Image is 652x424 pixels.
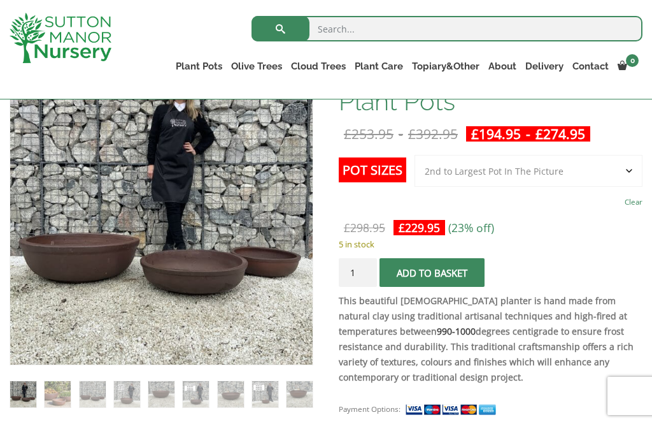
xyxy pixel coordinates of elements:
bdi: 274.95 [535,125,585,143]
a: Olive Trees [227,57,287,75]
strong: This beautiful [DEMOGRAPHIC_DATA] planter is hand made from natural clay using traditional artisa... [339,295,634,383]
span: £ [344,220,350,235]
small: Payment Options: [339,404,400,414]
img: The Hoi An Iron Stone Plant Pots - Image 9 [287,381,313,407]
bdi: 253.95 [344,125,393,143]
a: About [484,57,521,75]
a: Plant Care [350,57,407,75]
a: 990-1000 [437,325,476,337]
ins: - [466,126,590,142]
a: Clear options [625,193,642,211]
img: The Hoi An Iron Stone Plant Pots - Image 6 [183,381,209,407]
bdi: 392.95 [408,125,458,143]
input: Product quantity [339,258,377,287]
a: Contact [568,57,613,75]
span: (23% off) [448,220,494,235]
a: Delivery [521,57,568,75]
img: The Hoi An Iron Stone Plant Pots [10,381,36,407]
span: £ [535,125,543,143]
bdi: 229.95 [399,220,440,235]
span: £ [399,220,405,235]
del: - [339,126,463,142]
img: The Hoi An Iron Stone Plant Pots - Image 5 [148,381,174,407]
img: payment supported [405,403,500,416]
a: Plant Pots [171,57,227,75]
a: 0 [613,57,642,75]
button: Add to basket [379,258,485,287]
span: £ [344,125,351,143]
input: Search... [252,16,642,41]
p: 5 in stock [339,237,642,252]
img: logo [10,13,111,63]
h1: The Hoi An Iron Stone Plant Pots [339,61,642,115]
img: The Hoi An Iron Stone Plant Pots - Image 2 [45,381,71,407]
img: The Hoi An Iron Stone Plant Pots - Image 3 [80,381,106,407]
span: £ [408,125,416,143]
bdi: 194.95 [471,125,521,143]
img: The Hoi An Iron Stone Plant Pots - Image 8 [252,381,278,407]
a: Cloud Trees [287,57,350,75]
bdi: 298.95 [344,220,385,235]
span: £ [471,125,479,143]
img: The Hoi An Iron Stone Plant Pots - Image 4 [114,381,140,407]
a: Topiary&Other [407,57,484,75]
img: The Hoi An Iron Stone Plant Pots - Image 7 [218,381,244,407]
span: 0 [626,54,639,67]
label: Pot Sizes [339,157,406,182]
